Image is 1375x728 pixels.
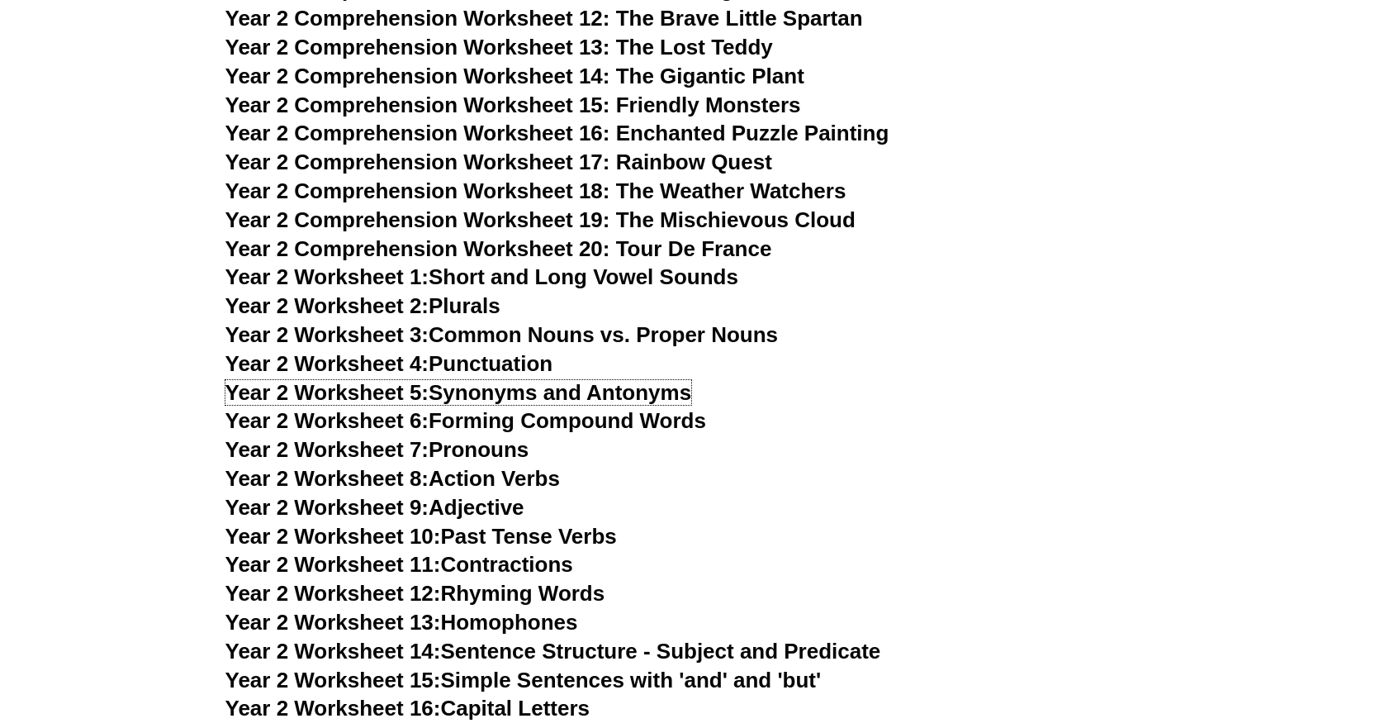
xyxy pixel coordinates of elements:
[225,581,441,606] span: Year 2 Worksheet 12:
[225,610,441,635] span: Year 2 Worksheet 13:
[225,437,429,462] span: Year 2 Worksheet 7:
[225,437,529,462] a: Year 2 Worksheet 7:Pronouns
[225,178,846,203] a: Year 2 Comprehension Worksheet 18: The Weather Watchers
[225,150,772,174] a: Year 2 Comprehension Worksheet 17: Rainbow Quest
[225,466,429,491] span: Year 2 Worksheet 8:
[225,380,692,405] a: Year 2 Worksheet 5:Synonyms and Antonyms
[225,495,429,520] span: Year 2 Worksheet 9:
[225,322,779,347] a: Year 2 Worksheet 3:Common Nouns vs. Proper Nouns
[225,610,578,635] a: Year 2 Worksheet 13:Homophones
[225,380,429,405] span: Year 2 Worksheet 5:
[225,408,429,433] span: Year 2 Worksheet 6:
[225,351,429,376] span: Year 2 Worksheet 4:
[225,466,560,491] a: Year 2 Worksheet 8:Action Verbs
[225,293,429,318] span: Year 2 Worksheet 2:
[225,495,524,520] a: Year 2 Worksheet 9:Adjective
[225,6,863,31] a: Year 2 Comprehension Worksheet 12: The Brave Little Spartan
[225,639,441,664] span: Year 2 Worksheet 14:
[225,639,881,664] a: Year 2 Worksheet 14:Sentence Structure - Subject and Predicate
[225,668,822,692] a: Year 2 Worksheet 15:Simple Sentences with 'and' and 'but'
[225,581,605,606] a: Year 2 Worksheet 12:Rhyming Words
[225,236,772,261] a: Year 2 Comprehension Worksheet 20: Tour De France
[225,408,706,433] a: Year 2 Worksheet 6:Forming Compound Words
[1100,541,1375,728] iframe: Chat Widget
[225,351,553,376] a: Year 2 Worksheet 4:Punctuation
[225,552,573,577] a: Year 2 Worksheet 11:Contractions
[225,696,590,721] a: Year 2 Worksheet 16:Capital Letters
[225,64,804,88] a: Year 2 Comprehension Worksheet 14: The Gigantic Plant
[225,696,441,721] span: Year 2 Worksheet 16:
[225,35,773,59] a: Year 2 Comprehension Worksheet 13: The Lost Teddy
[225,264,738,289] a: Year 2 Worksheet 1:Short and Long Vowel Sounds
[225,207,856,232] a: Year 2 Comprehension Worksheet 19: The Mischievous Cloud
[225,293,500,318] a: Year 2 Worksheet 2:Plurals
[225,264,429,289] span: Year 2 Worksheet 1:
[225,524,441,549] span: Year 2 Worksheet 10:
[225,668,441,692] span: Year 2 Worksheet 15:
[225,552,441,577] span: Year 2 Worksheet 11:
[225,322,429,347] span: Year 2 Worksheet 3:
[225,93,801,117] a: Year 2 Comprehension Worksheet 15: Friendly Monsters
[225,121,889,145] a: Year 2 Comprehension Worksheet 16: Enchanted Puzzle Painting
[225,524,617,549] a: Year 2 Worksheet 10:Past Tense Verbs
